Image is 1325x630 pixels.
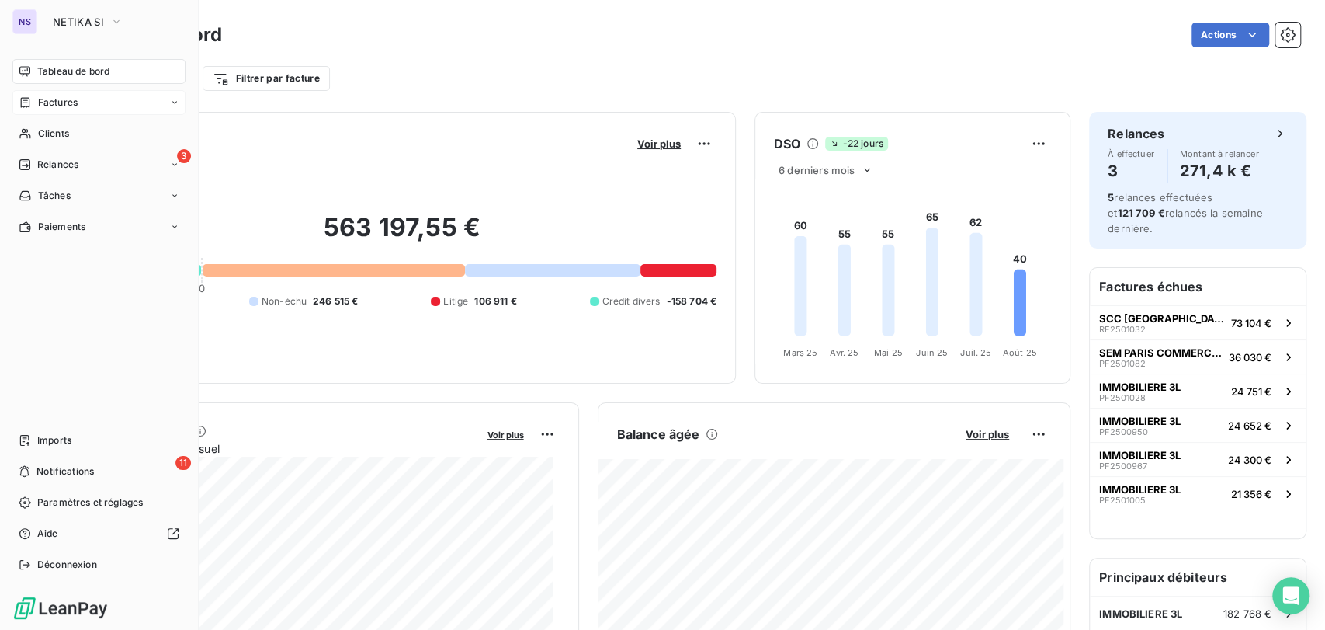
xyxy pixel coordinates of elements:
[666,294,716,308] span: -158 704 €
[1099,483,1181,496] span: IMMOBILIERE 3L
[1099,496,1146,505] span: PF2501005
[12,596,109,621] img: Logo LeanPay
[177,149,191,163] span: 3
[88,440,477,457] span: Chiffre d'affaires mensuel
[1231,385,1271,398] span: 24 751 €
[874,346,903,357] tspan: Mai 25
[1090,339,1306,374] button: SEM PARIS COMMERCESPF250108236 030 €
[1108,158,1154,183] h4: 3
[199,282,205,294] span: 0
[12,214,186,239] a: Paiements
[12,90,186,115] a: Factures
[1229,351,1271,364] span: 36 030 €
[1228,454,1271,466] span: 24 300 €
[1272,577,1309,614] div: Open Intercom Messenger
[966,428,1009,440] span: Voir plus
[12,428,186,453] a: Imports
[1090,305,1306,339] button: SCC [GEOGRAPHIC_DATA]RF250103273 104 €
[774,134,800,153] h6: DSO
[617,425,700,444] h6: Balance âgée
[1108,124,1164,143] h6: Relances
[38,127,69,141] span: Clients
[1090,442,1306,476] button: IMMOBILIERE 3LPF250096724 300 €
[1108,149,1154,158] span: À effectuer
[1223,607,1271,620] span: 182 768 €
[1099,325,1146,334] span: RF2501032
[1231,317,1271,329] span: 73 104 €
[1099,461,1147,471] span: PF2500967
[37,433,71,447] span: Imports
[1099,449,1181,461] span: IMMOBILIERE 3L
[1191,23,1269,47] button: Actions
[1099,415,1181,427] span: IMMOBILIERE 3L
[38,96,78,110] span: Factures
[37,527,58,541] span: Aide
[12,521,186,546] a: Aide
[825,137,887,151] span: -22 jours
[916,346,948,357] tspan: Juin 25
[1108,191,1263,235] span: relances effectuées et relancés la semaine dernière.
[1099,346,1223,359] span: SEM PARIS COMMERCES
[1117,207,1164,219] span: 121 709 €
[1090,559,1306,596] h6: Principaux débiteurs
[830,346,858,357] tspan: Avr. 25
[1090,476,1306,510] button: IMMOBILIERE 3LPF250100521 356 €
[12,490,186,515] a: Paramètres et réglages
[633,137,685,151] button: Voir plus
[88,212,716,259] h2: 563 197,55 €
[175,456,191,470] span: 11
[1090,268,1306,305] h6: Factures échues
[37,558,97,572] span: Déconnexion
[1099,607,1182,620] span: IMMOBILIERE 3L
[12,121,186,146] a: Clients
[1099,359,1146,368] span: PF2501082
[1090,408,1306,442] button: IMMOBILIERE 3LPF250095024 652 €
[1228,419,1271,432] span: 24 652 €
[602,294,661,308] span: Crédit divers
[36,465,94,479] span: Notifications
[961,427,1014,441] button: Voir plus
[1231,488,1271,500] span: 21 356 €
[487,430,524,440] span: Voir plus
[53,16,104,28] span: NETIKA SI
[1099,312,1225,325] span: SCC [GEOGRAPHIC_DATA]
[37,64,109,78] span: Tableau de bord
[1099,427,1148,437] span: PF2500950
[637,137,681,150] span: Voir plus
[1099,381,1181,393] span: IMMOBILIERE 3L
[12,152,186,177] a: 3Relances
[783,346,817,357] tspan: Mars 25
[779,164,855,176] span: 6 derniers mois
[1180,149,1259,158] span: Montant à relancer
[1003,346,1037,357] tspan: Août 25
[12,183,186,208] a: Tâches
[960,346,991,357] tspan: Juil. 25
[37,496,143,510] span: Paramètres et réglages
[38,189,71,203] span: Tâches
[1099,393,1146,402] span: PF2501028
[203,66,330,91] button: Filtrer par facture
[483,427,529,441] button: Voir plus
[313,294,358,308] span: 246 515 €
[1108,191,1114,204] span: 5
[12,59,186,84] a: Tableau de bord
[443,294,468,308] span: Litige
[37,158,78,172] span: Relances
[38,220,85,234] span: Paiements
[474,294,516,308] span: 106 911 €
[12,9,37,34] div: NS
[262,294,307,308] span: Non-échu
[1090,374,1306,408] button: IMMOBILIERE 3LPF250102824 751 €
[1180,158,1259,183] h4: 271,4 k €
